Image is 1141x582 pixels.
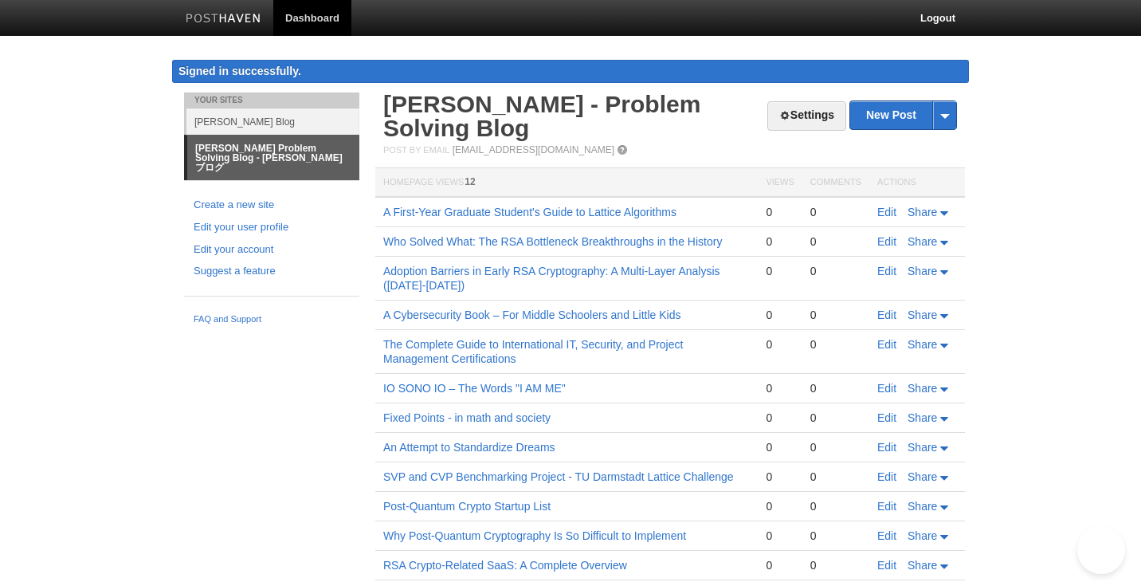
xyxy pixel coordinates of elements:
[877,235,896,248] a: Edit
[383,206,676,218] a: A First-Year Graduate Student's Guide to Lattice Algorithms
[877,441,896,454] a: Edit
[758,168,802,198] th: Views
[383,559,627,572] a: RSA Crypto-Related SaaS: A Complete Overview
[908,500,937,513] span: Share
[187,136,359,180] a: [PERSON_NAME] Problem Solving Blog - [PERSON_NAME]ブログ
[194,219,350,236] a: Edit your user profile
[810,337,861,352] div: 0
[908,411,937,424] span: Share
[375,168,758,198] th: Homepage Views
[184,92,359,108] li: Your Sites
[194,197,350,214] a: Create a new site
[877,470,896,483] a: Edit
[908,559,937,572] span: Share
[766,264,794,278] div: 0
[383,470,734,483] a: SVP and CVP Benchmarking Project - TU Darmstadt Lattice Challenge
[766,308,794,322] div: 0
[877,265,896,277] a: Edit
[453,144,614,155] a: [EMAIL_ADDRESS][DOMAIN_NAME]
[766,470,794,484] div: 0
[908,441,937,454] span: Share
[810,264,861,278] div: 0
[810,440,861,454] div: 0
[908,265,937,277] span: Share
[908,309,937,321] span: Share
[194,313,350,327] a: FAQ and Support
[908,206,937,218] span: Share
[810,558,861,572] div: 0
[383,382,566,395] a: IO SONO IO – The Words "I AM ME"
[877,382,896,395] a: Edit
[383,411,551,424] a: Fixed Points - in math and society
[877,206,896,218] a: Edit
[465,176,475,187] span: 12
[908,235,937,248] span: Share
[810,205,861,219] div: 0
[908,529,937,542] span: Share
[908,382,937,395] span: Share
[766,411,794,425] div: 0
[383,145,449,155] span: Post by Email
[766,337,794,352] div: 0
[810,499,861,513] div: 0
[810,381,861,395] div: 0
[383,338,683,365] a: The Complete Guide to International IT, Security, and Project Management Certifications
[869,168,965,198] th: Actions
[383,500,551,513] a: Post-Quantum Crypto Startup List
[877,500,896,513] a: Edit
[810,234,861,249] div: 0
[766,558,794,572] div: 0
[186,14,261,26] img: Posthaven-bar
[767,101,846,131] a: Settings
[766,205,794,219] div: 0
[1077,526,1125,574] iframe: Help Scout Beacon - Open
[766,234,794,249] div: 0
[194,242,350,258] a: Edit your account
[186,108,359,135] a: [PERSON_NAME] Blog
[877,529,896,542] a: Edit
[908,470,937,483] span: Share
[383,91,700,141] a: [PERSON_NAME] - Problem Solving Blog
[877,559,896,572] a: Edit
[766,529,794,543] div: 0
[877,338,896,351] a: Edit
[877,309,896,321] a: Edit
[383,235,722,248] a: Who Solved What: The RSA Bottleneck Breakthroughs in the History
[766,499,794,513] div: 0
[383,265,720,292] a: Adoption Barriers in Early RSA Cryptography: A Multi-Layer Analysis ([DATE]-[DATE])
[766,381,794,395] div: 0
[172,60,969,83] div: Signed in successfully.
[810,529,861,543] div: 0
[194,263,350,280] a: Suggest a feature
[810,308,861,322] div: 0
[810,470,861,484] div: 0
[766,440,794,454] div: 0
[810,411,861,425] div: 0
[850,101,956,129] a: New Post
[877,411,896,424] a: Edit
[383,529,686,542] a: Why Post-Quantum Cryptography Is So Difficult to Implement
[802,168,869,198] th: Comments
[383,309,681,321] a: A Cybersecurity Book – For Middle Schoolers and Little Kids
[383,441,555,454] a: An Attempt to Standardize Dreams
[908,338,937,351] span: Share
